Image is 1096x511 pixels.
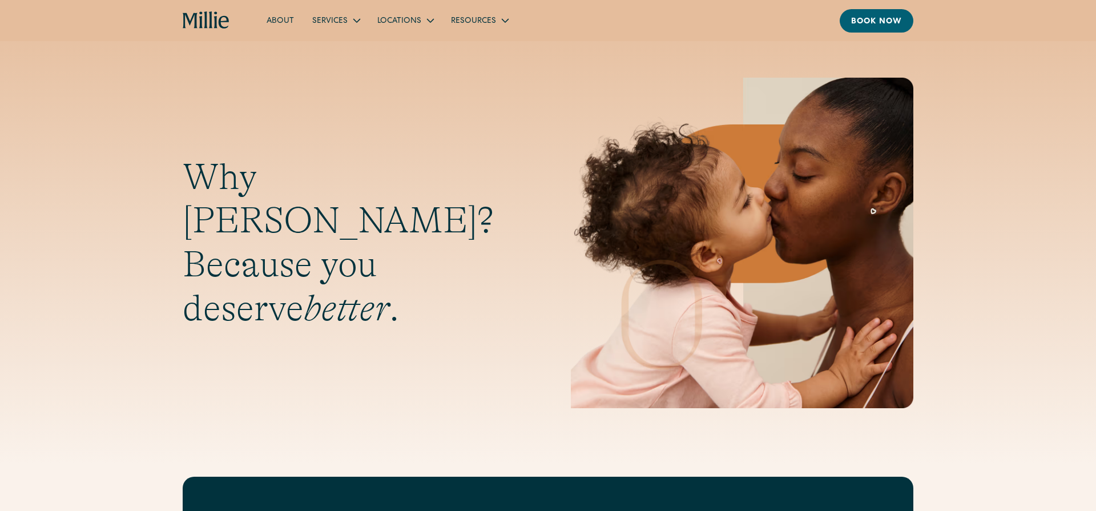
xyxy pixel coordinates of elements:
a: Book now [840,9,913,33]
a: About [257,11,303,30]
img: Mother and baby sharing a kiss, highlighting the emotional bond and nurturing care at the heart o... [571,78,913,408]
a: home [183,11,230,30]
div: Services [312,15,348,27]
div: Resources [442,11,517,30]
div: Resources [451,15,496,27]
div: Locations [368,11,442,30]
div: Book now [851,16,902,28]
div: Services [303,11,368,30]
h1: Why [PERSON_NAME]? Because you deserve . [183,155,525,331]
div: Locations [377,15,421,27]
em: better [304,288,389,329]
